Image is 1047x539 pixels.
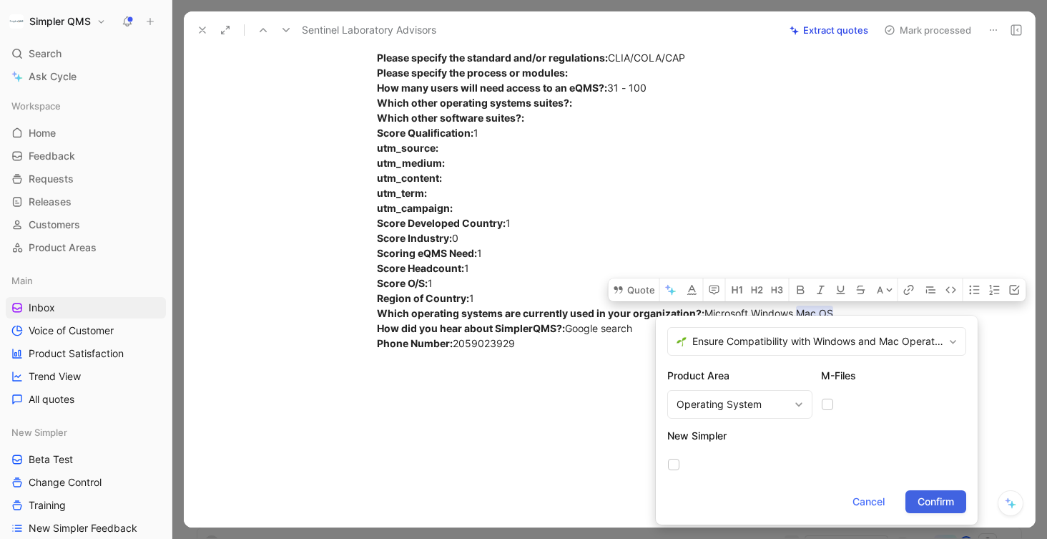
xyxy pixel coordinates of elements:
[852,493,885,510] span: Cancel
[918,493,954,510] span: Confirm
[905,490,966,513] button: Confirm
[821,367,966,384] h2: M-Files
[667,427,966,445] h2: New Simpler
[692,333,943,350] span: Ensure Compatibility with Windows and Mac Operating Systems
[840,490,897,513] button: Cancel
[677,396,789,413] div: Operating System
[677,336,687,346] img: 🌱
[667,367,812,384] h2: Product Area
